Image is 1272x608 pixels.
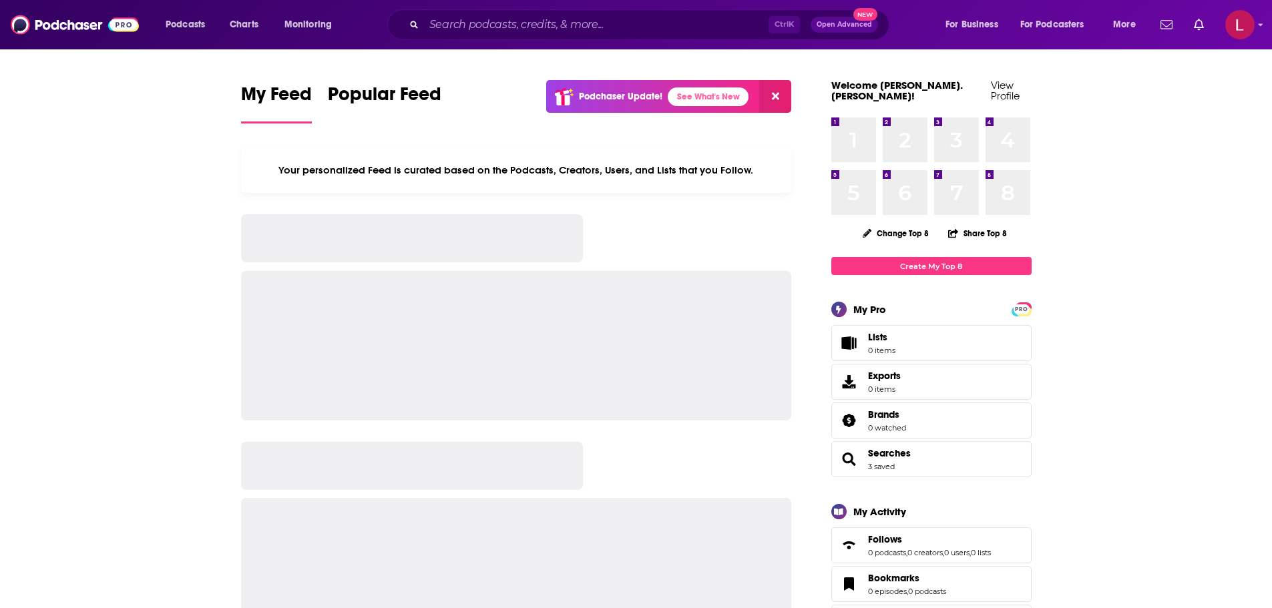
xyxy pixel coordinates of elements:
button: open menu [156,14,222,35]
span: Bookmarks [831,566,1032,602]
span: Follows [831,527,1032,563]
span: Exports [868,370,901,382]
a: Show notifications dropdown [1189,13,1209,36]
a: PRO [1014,304,1030,314]
span: Searches [831,441,1032,477]
span: PRO [1014,304,1030,314]
span: Brands [831,402,1032,438]
a: Show notifications dropdown [1155,13,1178,36]
span: For Podcasters [1020,15,1084,34]
a: 0 episodes [868,587,907,596]
a: Welcome [PERSON_NAME].[PERSON_NAME]! [831,79,963,102]
span: Exports [836,372,863,391]
span: Popular Feed [328,83,441,113]
a: See What's New [668,87,749,106]
span: , [970,548,971,557]
span: Ctrl K [769,16,800,33]
a: 0 podcasts [868,548,906,557]
a: 0 lists [971,548,991,557]
img: Podchaser - Follow, Share and Rate Podcasts [11,12,139,37]
span: Charts [230,15,258,34]
a: My Feed [241,83,312,123]
a: 0 users [944,548,970,557]
button: Change Top 8 [855,225,937,242]
span: , [906,548,907,557]
span: 0 items [868,346,895,355]
a: 3 saved [868,462,895,471]
button: open menu [936,14,1015,35]
a: Follows [868,533,991,545]
a: Charts [221,14,266,35]
input: Search podcasts, credits, & more... [424,14,769,35]
a: View Profile [991,79,1020,102]
span: Open Advanced [817,21,872,28]
span: My Feed [241,83,312,113]
a: Brands [868,408,906,420]
a: 0 watched [868,423,906,432]
span: 0 items [868,384,901,394]
span: Podcasts [166,15,205,34]
button: Share Top 8 [947,220,1008,246]
span: More [1113,15,1136,34]
a: 0 podcasts [908,587,946,596]
button: open menu [275,14,349,35]
button: open menu [1012,14,1104,35]
span: Follows [868,533,902,545]
button: Open AdvancedNew [811,17,878,33]
a: Searches [836,450,863,469]
a: Bookmarks [836,575,863,593]
a: Create My Top 8 [831,257,1032,275]
a: Lists [831,325,1032,361]
span: New [853,8,877,21]
button: open menu [1104,14,1152,35]
span: Logged in as laura.carr [1225,10,1255,39]
span: Lists [868,331,887,343]
a: Popular Feed [328,83,441,123]
div: My Activity [853,505,906,518]
span: Bookmarks [868,572,919,584]
div: My Pro [853,303,886,316]
p: Podchaser Update! [579,91,662,102]
a: Brands [836,411,863,430]
span: Monitoring [284,15,332,34]
span: , [907,587,908,596]
a: Follows [836,536,863,555]
span: For Business [945,15,998,34]
a: Searches [868,447,911,459]
span: , [943,548,944,557]
span: Lists [868,331,895,343]
span: Lists [836,334,863,352]
div: Search podcasts, credits, & more... [400,9,902,40]
div: Your personalized Feed is curated based on the Podcasts, Creators, Users, and Lists that you Follow. [241,147,792,193]
img: User Profile [1225,10,1255,39]
span: Brands [868,408,899,420]
a: 0 creators [907,548,943,557]
a: Exports [831,364,1032,400]
a: Bookmarks [868,572,946,584]
button: Show profile menu [1225,10,1255,39]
